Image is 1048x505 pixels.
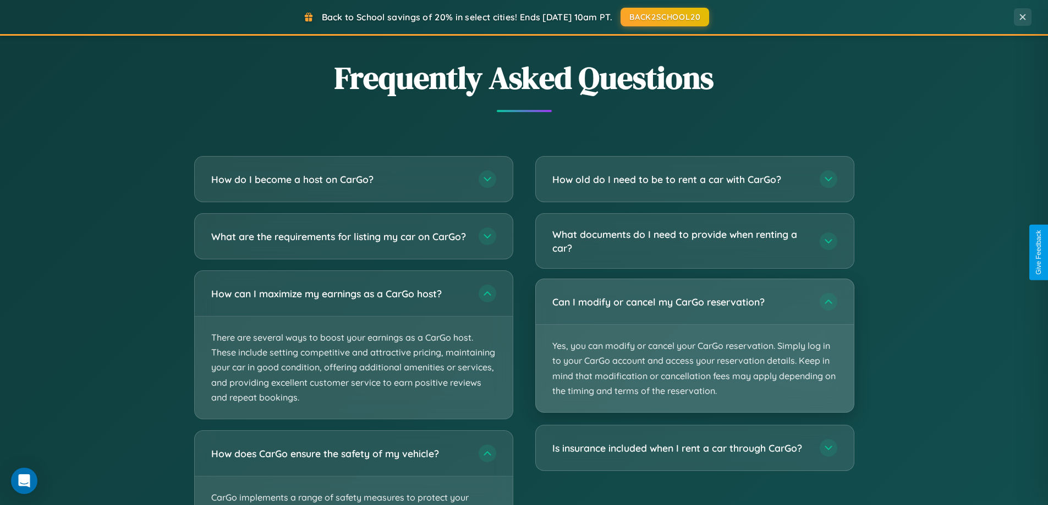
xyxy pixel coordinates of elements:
[211,230,468,243] h3: What are the requirements for listing my car on CarGo?
[552,227,809,254] h3: What documents do I need to provide when renting a car?
[552,295,809,309] h3: Can I modify or cancel my CarGo reservation?
[194,57,854,99] h2: Frequently Asked Questions
[195,317,513,419] p: There are several ways to boost your earnings as a CarGo host. These include setting competitive ...
[536,325,854,412] p: Yes, you can modify or cancel your CarGo reservation. Simply log in to your CarGo account and acc...
[322,12,612,23] span: Back to School savings of 20% in select cities! Ends [DATE] 10am PT.
[11,468,37,494] div: Open Intercom Messenger
[211,287,468,301] h3: How can I maximize my earnings as a CarGo host?
[552,173,809,186] h3: How old do I need to be to rent a car with CarGo?
[552,441,809,455] h3: Is insurance included when I rent a car through CarGo?
[1035,230,1042,275] div: Give Feedback
[211,447,468,460] h3: How does CarGo ensure the safety of my vehicle?
[211,173,468,186] h3: How do I become a host on CarGo?
[621,8,709,26] button: BACK2SCHOOL20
